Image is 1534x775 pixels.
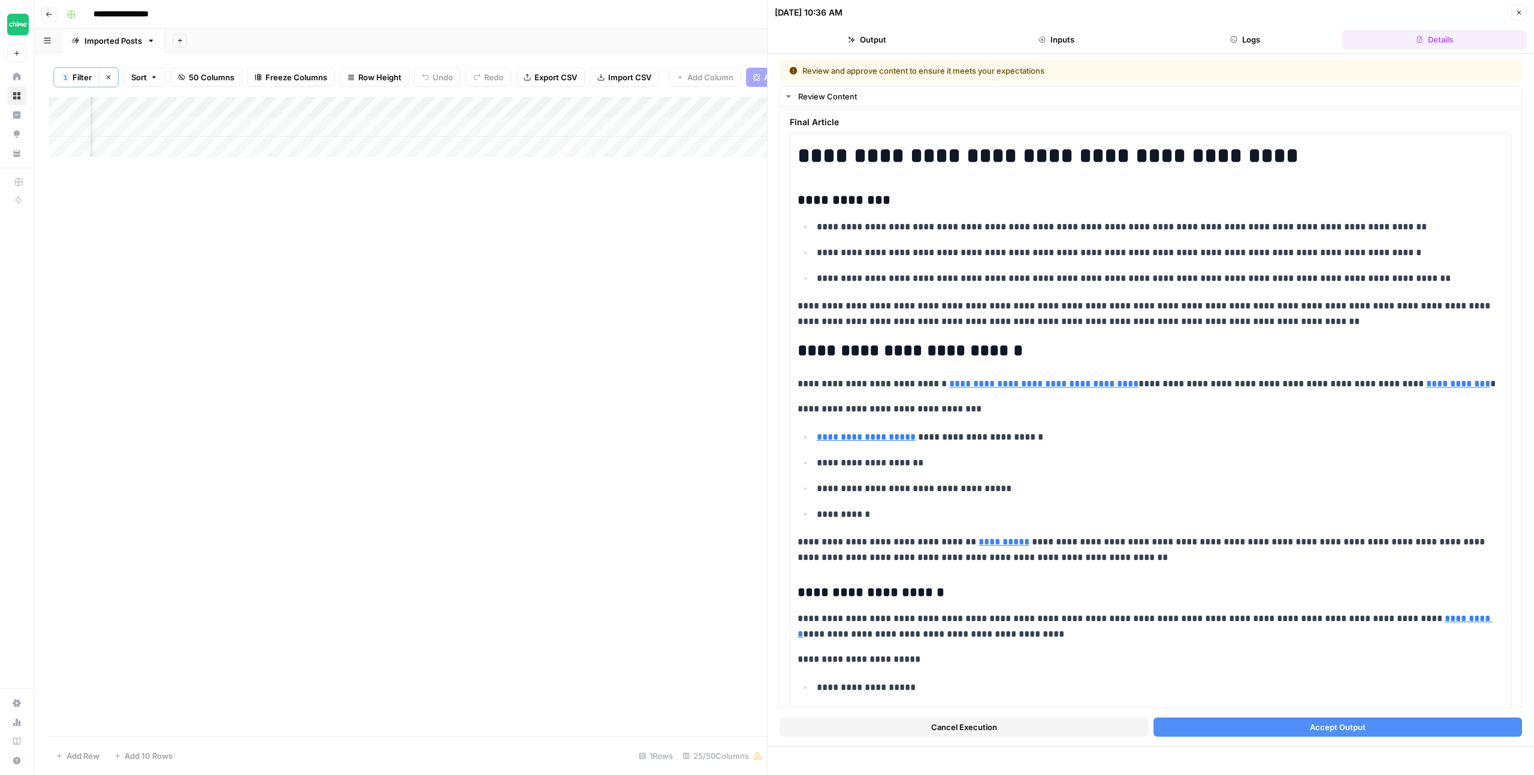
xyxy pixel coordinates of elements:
div: [DATE] 10:36 AM [775,7,843,19]
span: Accept Output [1310,721,1366,733]
button: Import CSV [590,68,659,87]
span: Undo [433,71,453,83]
a: Learning Hub [7,732,26,751]
span: Final Article [790,116,1512,128]
span: Add Column [687,71,733,83]
a: Insights [7,105,26,125]
span: 1 [64,72,67,82]
div: Review Content [798,90,1514,102]
button: Add Row [49,746,107,765]
button: Row Height [340,68,409,87]
a: Settings [7,694,26,713]
button: 1Filter [54,68,99,87]
div: 1 [62,72,69,82]
span: Row Height [358,71,401,83]
button: Sort [123,68,165,87]
img: Chime Logo [7,14,29,35]
div: 25/50 Columns [678,746,767,765]
a: Usage [7,713,26,732]
span: Cancel Execution [931,721,997,733]
button: Add Column [669,68,741,87]
div: Review and approve content to ensure it meets your expectations [789,65,1279,77]
span: Export CSV [535,71,577,83]
span: Freeze Columns [265,71,327,83]
button: Cancel Execution [780,718,1149,737]
span: 50 Columns [189,71,234,83]
button: Freeze Columns [247,68,335,87]
span: Import CSV [608,71,651,83]
a: Browse [7,86,26,105]
button: 50 Columns [170,68,242,87]
button: Redo [466,68,511,87]
span: Add 10 Rows [125,750,173,762]
button: Details [1342,30,1527,49]
span: Redo [484,71,503,83]
button: Workspace: Chime [7,10,26,40]
div: Imported Posts [84,35,142,47]
button: Logs [1153,30,1338,49]
a: Home [7,67,26,86]
a: Opportunities [7,125,26,144]
button: Accept Output [1153,718,1523,737]
button: Review Content [780,87,1521,106]
button: Export CSV [516,68,585,87]
div: 1 Rows [634,746,678,765]
a: Imported Posts [61,29,165,53]
span: Sort [131,71,147,83]
button: Output [775,30,959,49]
button: Add 10 Rows [107,746,180,765]
span: Add Row [67,750,99,762]
button: Inputs [964,30,1149,49]
button: Add Power Agent [746,68,837,87]
button: Undo [414,68,461,87]
span: Filter [73,71,92,83]
a: Your Data [7,144,26,163]
button: Help + Support [7,751,26,770]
